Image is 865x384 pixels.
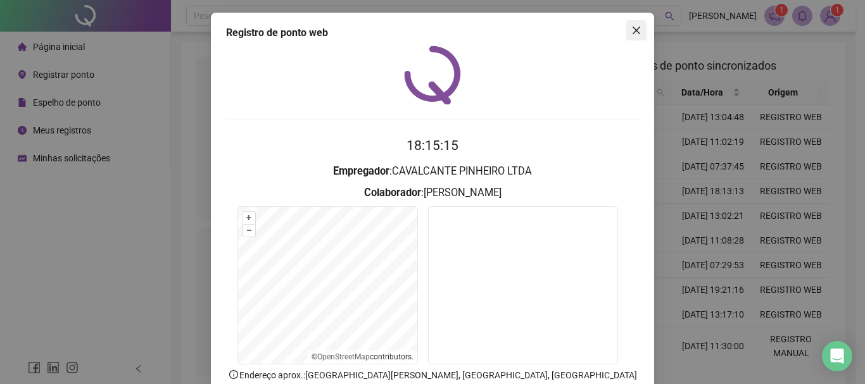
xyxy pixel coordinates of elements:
[364,187,421,199] strong: Colaborador
[243,212,255,224] button: +
[404,46,461,104] img: QRPoint
[333,165,389,177] strong: Empregador
[226,368,639,382] p: Endereço aprox. : [GEOGRAPHIC_DATA][PERSON_NAME], [GEOGRAPHIC_DATA], [GEOGRAPHIC_DATA]
[228,369,239,380] span: info-circle
[243,225,255,237] button: –
[312,352,414,361] li: © contributors.
[226,163,639,180] h3: : CAVALCANTE PINHEIRO LTDA
[626,20,647,40] button: Close
[631,25,641,35] span: close
[822,341,852,371] div: Open Intercom Messenger
[317,352,370,361] a: OpenStreetMap
[226,185,639,201] h3: : [PERSON_NAME]
[226,25,639,40] div: Registro de ponto web
[407,138,458,153] time: 18:15:15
